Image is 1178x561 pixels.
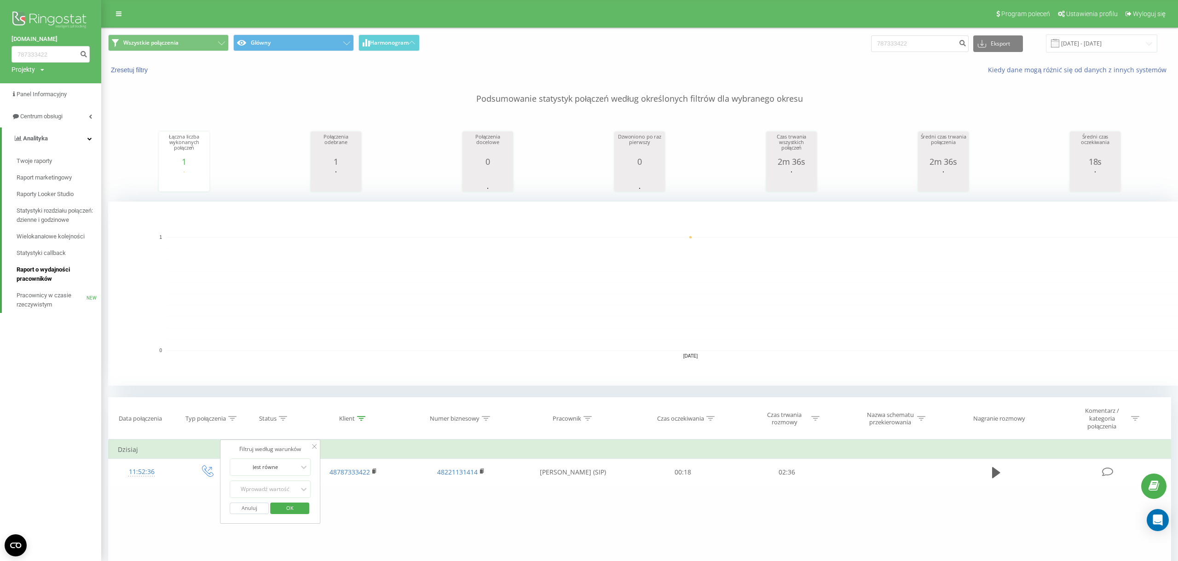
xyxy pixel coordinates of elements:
div: 2m 36s [768,157,814,166]
input: Wyszukiwanie według numeru [12,46,90,63]
svg: A chart. [465,166,511,194]
a: Raport o wydajności pracowników [17,261,101,287]
a: Analityka [2,127,101,150]
span: Pracownicy w czasie rzeczywistym [17,291,87,309]
a: Raporty Looker Studio [17,186,101,202]
text: 1 [159,235,162,240]
div: Open Intercom Messenger [1147,509,1169,531]
a: 48221131414 [437,468,478,476]
svg: A chart. [768,166,814,194]
td: 00:18 [631,459,735,486]
div: Wprowadź wartość [232,486,298,493]
span: OK [277,501,303,515]
a: Pracownicy w czasie rzeczywistymNEW [17,287,101,313]
div: Połączenia docelowe [465,134,511,157]
div: Dzwoniono po raz pierwszy [617,134,663,157]
div: Filtruj według warunków [230,445,311,454]
div: 0 [465,157,511,166]
button: Wszystkie połączenia [108,35,229,51]
div: Data połączenia [119,415,162,422]
svg: A chart. [1072,166,1118,194]
span: Ustawienia profilu [1066,10,1118,17]
a: 48787333422 [329,468,370,476]
span: Statystyki rozdziału połączeń: dzienne i godzinowe [17,206,97,225]
div: Łączna liczba wykonanych połączeń [161,134,207,157]
button: Anuluj [230,503,269,514]
span: Raport o wydajności pracowników [17,265,97,283]
a: Statystyki callback [17,245,101,261]
button: Zresetuj filtry [108,66,152,74]
td: [PERSON_NAME] (SIP) [515,459,631,486]
div: Średni czas trwania połączenia [920,134,966,157]
div: Czas oczekiwania [657,415,704,422]
div: Klient [339,415,355,422]
div: 0 [617,157,663,166]
button: Eksport [973,35,1023,52]
svg: A chart. [617,166,663,194]
div: 11:52:36 [118,463,166,481]
div: 1 [161,157,207,166]
span: Wszystkie połączenia [123,39,179,46]
svg: A chart. [161,166,207,194]
div: 2m 36s [920,157,966,166]
a: Raport marketingowy [17,169,101,186]
svg: A chart. [920,166,966,194]
input: Wyszukiwanie według numeru [871,35,969,52]
button: Harmonogram [358,35,420,51]
button: Open CMP widget [5,534,27,556]
div: Nazwa schematu przekierowania [866,411,915,427]
div: 18s [1072,157,1118,166]
div: Nagranie rozmowy [973,415,1025,422]
p: Podsumowanie statystyk połączeń według określonych filtrów dla wybranego okresu [108,75,1171,105]
div: Połączenia odebrane [313,134,359,157]
a: Statystyki rozdziału połączeń: dzienne i godzinowe [17,202,101,228]
svg: A chart. [313,166,359,194]
div: Projekty [12,65,35,74]
span: Twoje raporty [17,156,52,166]
span: Program poleceń [1001,10,1050,17]
span: Centrum obsługi [20,113,63,120]
div: Pracownik [553,415,581,422]
span: Panel Informacyjny [17,91,67,98]
div: Czas trwania wszystkich połączeń [768,134,814,157]
div: Numer biznesowy [430,415,479,422]
span: Wyloguj się [1133,10,1166,17]
text: 0 [159,348,162,353]
a: Twoje raporty [17,153,101,169]
span: Raport marketingowy [17,173,72,182]
span: Analityka [23,135,48,142]
img: Ringostat logo [12,9,90,32]
div: Średni czas oczekiwania [1072,134,1118,157]
div: Czas trwania rozmowy [760,411,809,427]
span: Wielokanałowe kolejności [17,232,85,241]
div: 1 [313,157,359,166]
span: Raporty Looker Studio [17,190,74,199]
button: Główny [233,35,354,51]
div: Status [259,415,277,422]
a: [DOMAIN_NAME] [12,35,90,44]
td: 02:36 [735,459,838,486]
div: Typ połączenia [185,415,226,422]
a: Wielokanałowe kolejności [17,228,101,245]
td: Dzisiaj [109,440,1171,459]
a: Kiedy dane mogą różnić się od danych z innych systemów [988,65,1171,74]
button: OK [270,503,309,514]
span: Statystyki callback [17,249,66,258]
span: Harmonogram [370,40,409,46]
div: Komentarz / kategoria połączenia [1075,407,1129,430]
text: [DATE] [683,353,698,359]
